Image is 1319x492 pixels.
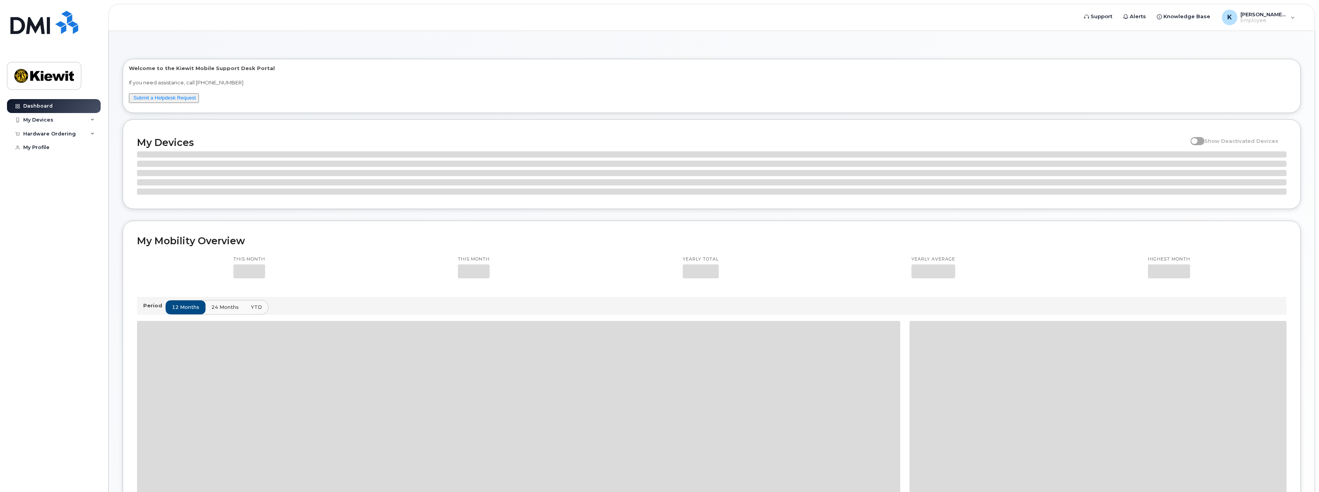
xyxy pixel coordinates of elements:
[1204,138,1278,144] span: Show Deactivated Devices
[137,137,1187,148] h2: My Devices
[683,256,719,262] p: Yearly total
[1191,134,1197,140] input: Show Deactivated Devices
[251,303,262,311] span: YTD
[129,93,199,103] button: Submit a Helpdesk Request
[129,79,1295,86] p: If you need assistance, call [PHONE_NUMBER]
[143,302,165,309] p: Period
[137,235,1286,247] h2: My Mobility Overview
[1148,256,1190,262] p: Highest month
[211,303,239,311] span: 24 months
[129,65,1295,72] p: Welcome to the Kiewit Mobile Support Desk Portal
[458,256,490,262] p: This month
[134,95,196,101] a: Submit a Helpdesk Request
[233,256,265,262] p: This month
[911,256,955,262] p: Yearly average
